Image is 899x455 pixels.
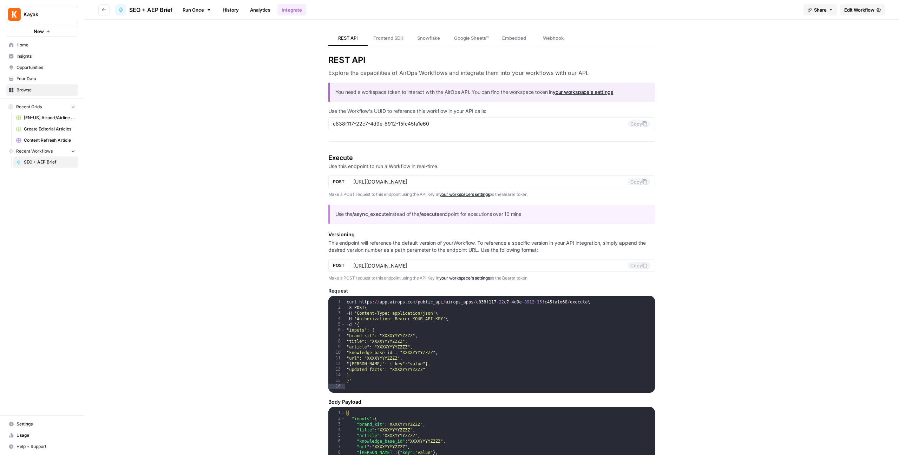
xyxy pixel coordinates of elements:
[628,262,650,269] button: Copy
[341,327,345,333] span: Toggle code folding, rows 6 through 14
[6,102,78,112] button: Recent Grids
[328,305,345,310] div: 2
[328,410,345,416] div: 1
[553,89,613,95] a: your workspace's settings
[448,31,494,46] a: Google Sheets™
[328,444,345,450] div: 7
[24,126,75,132] span: Create Editorial Articles
[328,422,345,427] div: 3
[494,31,534,46] a: Embedded
[13,112,78,123] a: [EN-US] Airport/Airline Content Refresh
[328,433,345,438] div: 5
[454,34,489,41] span: Google Sheets™
[246,4,275,15] a: Analytics
[17,64,75,71] span: Opportunities
[328,416,345,422] div: 2
[16,104,42,110] span: Recent Grids
[335,88,650,96] p: You need a workspace token to interact with the AirOps API. You can find the workspace token in
[341,322,345,327] span: Toggle code folding, rows 5 through 15
[6,6,78,23] button: Workspace: Kayak
[6,430,78,441] a: Usage
[328,287,655,294] h5: Request
[17,76,75,82] span: Your Data
[6,84,78,96] a: Browse
[333,262,344,269] span: POST
[6,441,78,452] button: Help + Support
[13,156,78,168] a: SEO + AEP Brief
[328,327,345,333] div: 6
[373,34,403,41] span: Frontend SDK
[277,4,306,15] a: Integrate
[328,275,655,282] p: Make a POST request to this endpoint using the API Key in as the Bearer token
[6,418,78,430] a: Settings
[6,39,78,51] a: Home
[368,31,409,46] a: Frontend SDK
[628,178,650,185] button: Copy
[17,421,75,427] span: Settings
[328,108,655,115] p: Use the Workflow's UUID to reference this workflow in your API calls:
[328,153,655,163] h4: Execute
[6,62,78,73] a: Opportunities
[6,73,78,84] a: Your Data
[409,31,448,46] a: Snowflake
[218,4,243,15] a: History
[328,427,345,433] div: 4
[115,4,172,15] a: SEO + AEP Brief
[328,372,345,378] div: 14
[328,350,345,355] div: 10
[543,34,564,41] span: Webhook
[328,163,655,170] p: Use this endpoint to run a Workflow in real-time.
[419,211,439,217] strong: /execute
[13,123,78,135] a: Create Editorial Articles
[439,192,490,197] a: your workspace's settings
[328,231,655,238] h5: Versioning
[417,34,440,41] span: Snowflake
[13,135,78,146] a: Content Refresh Article
[439,275,490,281] a: your workspace's settings
[328,361,345,367] div: 12
[328,310,345,316] div: 3
[328,191,655,198] p: Make a POST request to this endpoint using the API Key in as the Bearer token
[328,333,345,339] div: 7
[328,367,345,372] div: 13
[24,115,75,121] span: [EN-US] Airport/Airline Content Refresh
[129,6,172,14] span: SEO + AEP Brief
[335,210,650,218] p: Use the instead of the endpoint for executions over 10 mins
[6,146,78,156] button: Recent Workflows
[502,34,526,41] span: Embedded
[17,432,75,438] span: Usage
[328,239,655,254] p: This endpoint will reference the default version of your Workflow . To reference a specific versi...
[6,26,78,37] button: New
[328,55,655,66] h2: REST API
[328,69,655,77] h3: Explore the capabilities of AirOps Workflows and integrate them into your workflows with our API.
[338,34,358,41] span: REST API
[34,28,44,35] span: New
[328,355,345,361] div: 11
[844,6,874,13] span: Edit Workflow
[6,51,78,62] a: Insights
[17,443,75,450] span: Help + Support
[803,4,837,15] button: Share
[17,87,75,93] span: Browse
[328,322,345,327] div: 5
[8,8,21,21] img: Kayak Logo
[328,344,345,350] div: 9
[328,316,345,322] div: 4
[328,384,345,389] div: 16
[534,31,573,46] a: Webhook
[840,4,885,15] a: Edit Workflow
[352,211,389,217] strong: /async_execute
[24,137,75,143] span: Content Refresh Article
[333,179,344,185] span: POST
[628,120,650,127] button: Copy
[341,410,345,416] span: Toggle code folding, rows 1 through 11
[328,438,345,444] div: 6
[24,159,75,165] span: SEO + AEP Brief
[328,339,345,344] div: 8
[328,31,368,46] a: REST API
[17,53,75,59] span: Insights
[17,42,75,48] span: Home
[178,4,216,16] a: Run Once
[328,299,345,305] div: 1
[328,398,655,405] h5: Body Payload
